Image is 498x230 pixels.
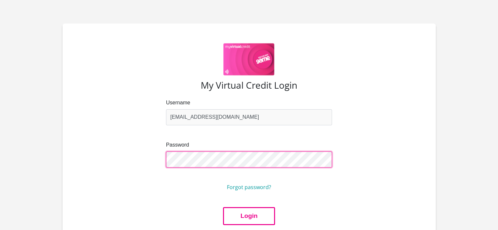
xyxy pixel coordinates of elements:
[223,207,275,225] button: Login
[166,109,332,125] input: Email
[78,80,420,91] h3: My Virtual Credit Login
[166,99,332,107] label: Username
[227,184,271,191] a: Forgot password?
[223,43,275,76] img: game logo
[166,141,332,149] label: Password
